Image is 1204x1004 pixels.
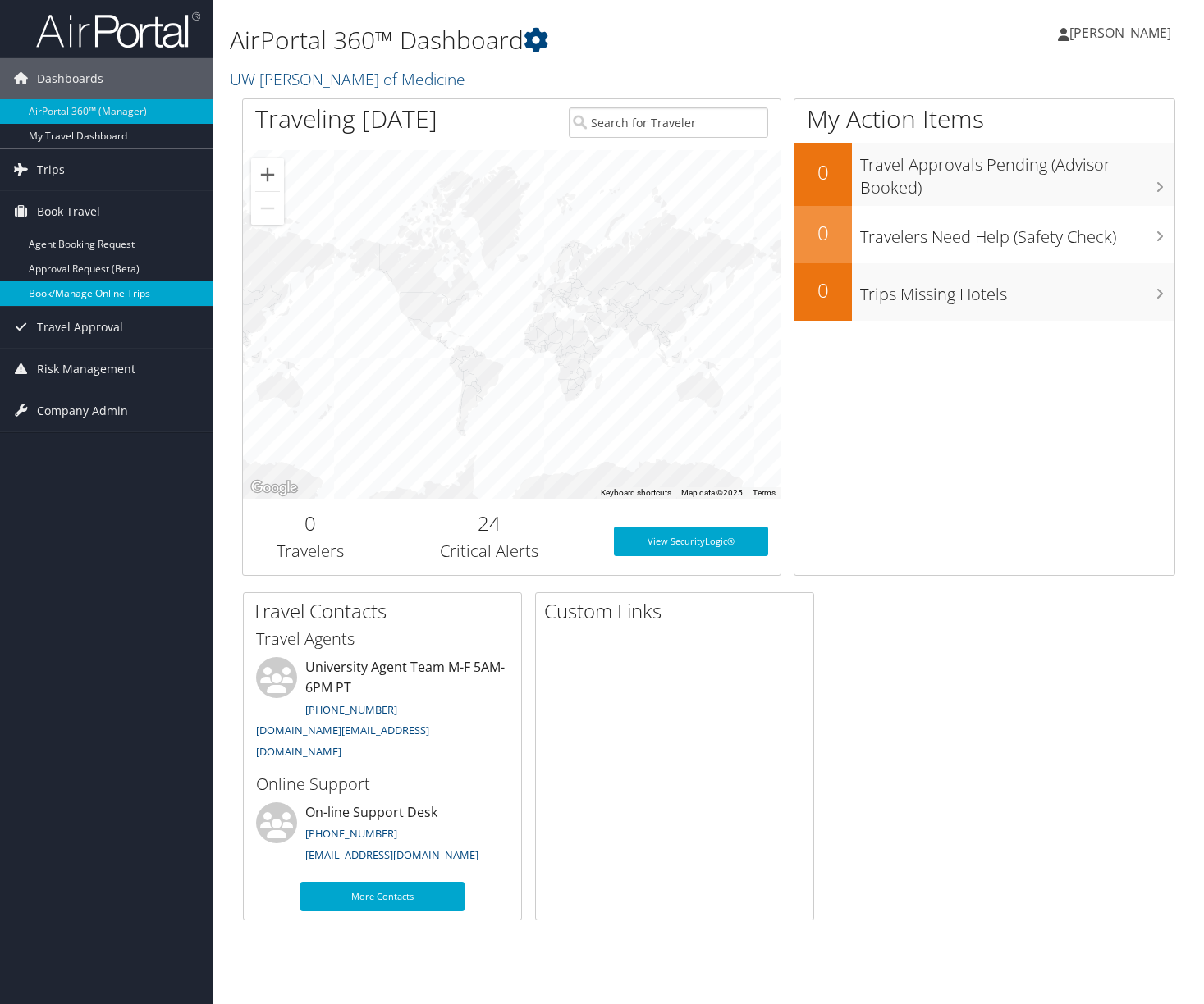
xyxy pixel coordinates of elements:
[390,540,589,563] h3: Critical Alerts
[860,145,1174,199] h3: Travel Approvals Pending (Advisor Booked)
[860,217,1174,249] h3: Travelers Need Help (Safety Check)
[37,149,65,190] span: Trips
[305,847,478,862] a: [EMAIL_ADDRESS][DOMAIN_NAME]
[305,702,397,717] a: [PHONE_NUMBER]
[614,527,768,556] a: View SecurityLogic®
[230,68,469,90] a: UW [PERSON_NAME] of Medicine
[251,192,284,225] button: Zoom out
[37,58,103,99] span: Dashboards
[247,477,301,499] img: Google
[251,158,284,191] button: Zoom in
[37,191,100,232] span: Book Travel
[794,276,852,304] h2: 0
[37,390,128,431] span: Company Admin
[794,102,1174,136] h1: My Action Items
[1058,8,1188,57] a: [PERSON_NAME]
[252,597,521,625] h2: Travel Contacts
[860,275,1174,306] h3: Trips Missing Hotels
[255,102,437,136] h1: Traveling [DATE]
[794,206,1174,263] a: 0Travelers Need Help (Safety Check)
[544,597,813,625] h2: Custom Links
[248,657,517,766] li: University Agent Team M-F 5AM-6PM PT
[753,488,776,497] a: Terms (opens in new tab)
[569,107,768,138] input: Search for Traveler
[256,627,509,650] h3: Travel Agents
[248,802,517,869] li: On-line Support Desk
[794,158,852,186] h2: 0
[794,219,852,247] h2: 0
[305,826,397,841] a: [PHONE_NUMBER]
[37,307,123,348] span: Travel Approval
[255,540,365,563] h3: Travelers
[256,773,509,796] h3: Online Support
[247,477,301,499] a: Open this area in Google Maps (opens a new window)
[300,882,465,911] a: More Contacts
[390,509,589,537] h2: 24
[256,723,429,759] a: [DOMAIN_NAME][EMAIL_ADDRESS][DOMAIN_NAME]
[255,509,365,537] h2: 0
[37,349,135,390] span: Risk Management
[1069,24,1171,42] span: [PERSON_NAME]
[36,11,200,49] img: airportal-logo.png
[794,263,1174,321] a: 0Trips Missing Hotels
[230,23,868,57] h1: AirPortal 360™ Dashboard
[601,487,671,499] button: Keyboard shortcuts
[681,488,743,497] span: Map data ©2025
[794,143,1174,206] a: 0Travel Approvals Pending (Advisor Booked)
